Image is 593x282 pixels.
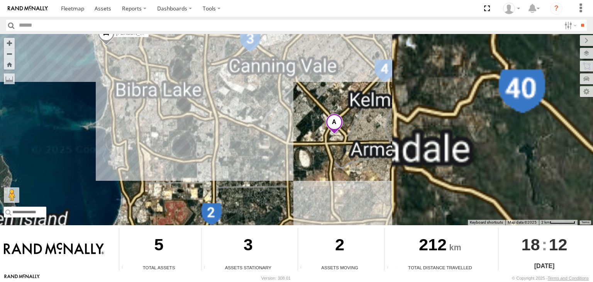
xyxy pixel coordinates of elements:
div: Total number of assets current stationary. [202,265,213,271]
div: 5 [119,228,198,264]
button: Zoom out [4,48,15,59]
div: Assets Moving [298,264,382,271]
img: Rand McNally [4,243,104,256]
button: Keyboard shortcuts [470,220,503,225]
div: Assets Stationary [202,264,295,271]
div: Total Distance Travelled [385,264,495,271]
button: Drag Pegman onto the map to open Street View [4,187,19,203]
div: Grainge Ryall [500,3,523,14]
img: rand-logo.svg [8,6,48,11]
div: © Copyright 2025 - [512,276,589,280]
div: Total number of Enabled Assets [119,265,131,271]
a: Terms (opens in new tab) [581,221,590,224]
a: Terms and Conditions [548,276,589,280]
div: 3 [202,228,295,264]
label: Search Filter Options [561,20,578,31]
div: : [498,228,590,261]
div: Total number of assets current in transit. [298,265,310,271]
div: 212 [385,228,495,264]
span: 12 [549,228,568,261]
div: Total distance travelled by all assets within specified date range and applied filters [385,265,396,271]
a: Visit our Website [4,274,40,282]
span: Map data ©2025 [508,220,537,224]
div: Version: 308.01 [261,276,291,280]
div: 2 [298,228,382,264]
div: Total Assets [119,264,198,271]
label: Map Settings [580,86,593,97]
i: ? [550,2,563,15]
label: Measure [4,73,15,84]
button: Zoom in [4,38,15,48]
span: [PERSON_NAME] V9 [116,30,161,36]
div: [DATE] [498,262,590,271]
span: 18 [522,228,540,261]
button: Zoom Home [4,59,15,70]
span: 2 km [541,220,550,224]
button: Map scale: 2 km per 62 pixels [539,220,578,225]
